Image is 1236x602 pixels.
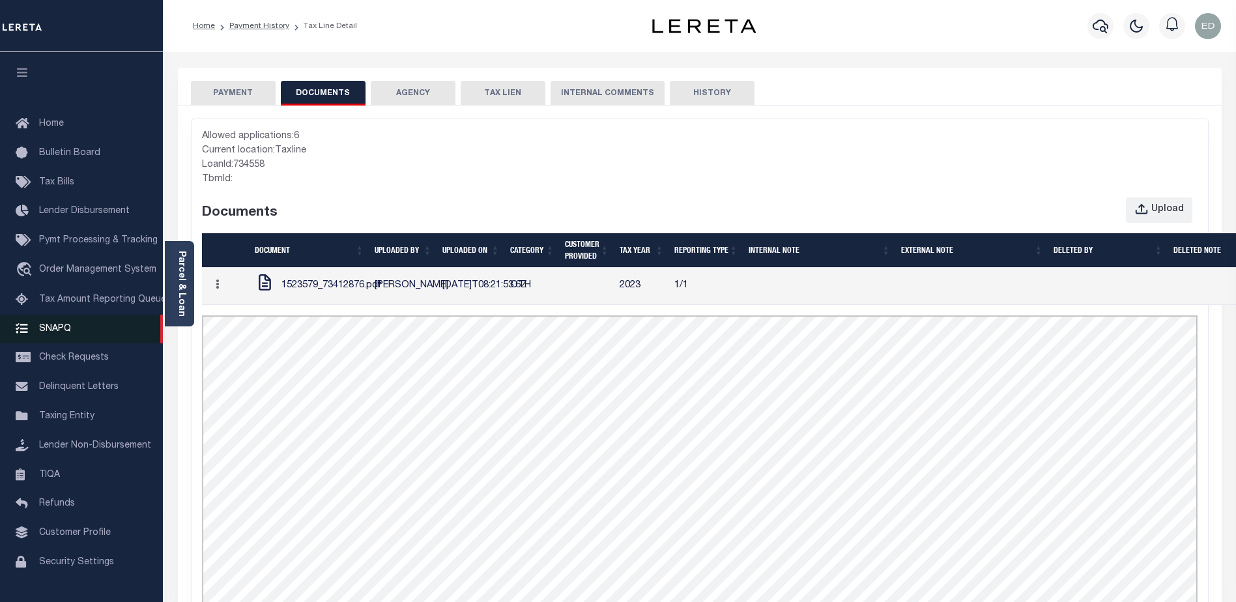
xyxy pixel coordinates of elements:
[39,295,166,304] span: Tax Amount Reporting Queue
[202,158,1198,173] div: LoanId: 734558
[177,251,186,317] a: Parcel & Loan
[369,233,437,268] th: UPLOADED BY: activate to sort column ascending
[289,20,357,32] li: Tax Line Detail
[202,203,278,223] div: Documents
[369,268,437,305] td: [PERSON_NAME]
[39,265,156,274] span: Order Management System
[1151,203,1184,217] div: Upload
[39,441,151,450] span: Lender Non-Disbursement
[505,233,560,268] th: Category: activate to sort column ascending
[505,268,560,305] td: OTH
[39,236,158,245] span: Pymt Processing & Tracking
[16,262,36,279] i: travel_explore
[614,268,669,305] td: 2023
[191,81,276,106] button: PAYMENT
[193,22,215,30] a: Home
[1195,13,1221,39] img: svg+xml;base64,PHN2ZyB4bWxucz0iaHR0cDovL3d3dy53My5vcmcvMjAwMC9zdmciIHBvaW50ZXItZXZlbnRzPSJub25lIi...
[39,149,100,158] span: Bulletin Board
[551,81,665,106] button: INTERNAL COMMENTS
[1126,197,1192,223] button: Upload
[39,412,94,421] span: Taxing Entity
[39,499,75,508] span: Refunds
[39,207,130,216] span: Lender Disbursement
[437,233,505,268] th: UPLOADED ON: activate to sort column ascending
[371,81,455,106] button: AGENCY
[202,130,1198,144] div: Allowed applications: 6
[39,470,60,479] span: TIQA
[437,268,505,305] td: [DATE]T08:21:53.6Z
[39,353,109,362] span: Check Requests
[896,233,1048,268] th: External Note: activate to sort column ascending
[560,233,614,268] th: CUSTOMER PROVIDED: activate to sort column ascending
[250,233,369,268] th: Document: activate to sort column ascending
[652,19,756,33] img: logo-dark.svg
[39,382,119,392] span: Delinquent Letters
[202,144,1198,158] div: Current location: Taxline
[39,558,114,567] span: Security Settings
[281,279,382,293] span: 1523579_73412876.pdf
[39,528,111,537] span: Customer Profile
[281,81,366,106] button: DOCUMENTS
[39,119,64,128] span: Home
[670,81,755,106] button: HISTORY
[743,233,896,268] th: Internal Note: activate to sort column ascending
[202,173,1198,187] div: TbmId:
[229,22,289,30] a: Payment History
[669,268,743,305] td: 1/1
[1048,233,1168,268] th: Deleted by: activate to sort column ascending
[669,233,743,268] th: Reporting Type prros: activate to sort column ascending
[614,233,669,268] th: Tax Year: activate to sort column ascending
[461,81,545,106] button: TAX LIEN
[39,178,74,187] span: Tax Bills
[39,324,71,333] span: SNAPQ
